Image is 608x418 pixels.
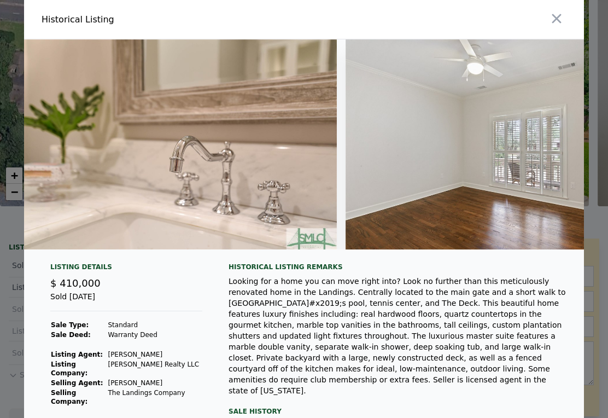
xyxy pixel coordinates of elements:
[51,331,91,339] strong: Sale Deed:
[50,291,202,311] div: Sold [DATE]
[51,321,89,329] strong: Sale Type:
[229,405,566,418] div: Sale History
[107,378,202,388] td: [PERSON_NAME]
[42,13,300,26] div: Historical Listing
[51,389,87,405] strong: Selling Company:
[50,277,101,289] span: $ 410,000
[229,276,566,396] div: Looking for a home you can move right into? Look no further than this meticulously renovated home...
[50,263,202,276] div: Listing Details
[107,320,202,330] td: Standard
[107,359,202,378] td: [PERSON_NAME] Realty LLC
[51,351,103,358] strong: Listing Agent:
[51,379,103,387] strong: Selling Agent:
[22,39,336,249] img: Property Img
[107,350,202,359] td: [PERSON_NAME]
[229,263,566,271] div: Historical Listing remarks
[107,388,202,407] td: The Landings Company
[51,361,87,377] strong: Listing Company:
[107,330,202,340] td: Warranty Deed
